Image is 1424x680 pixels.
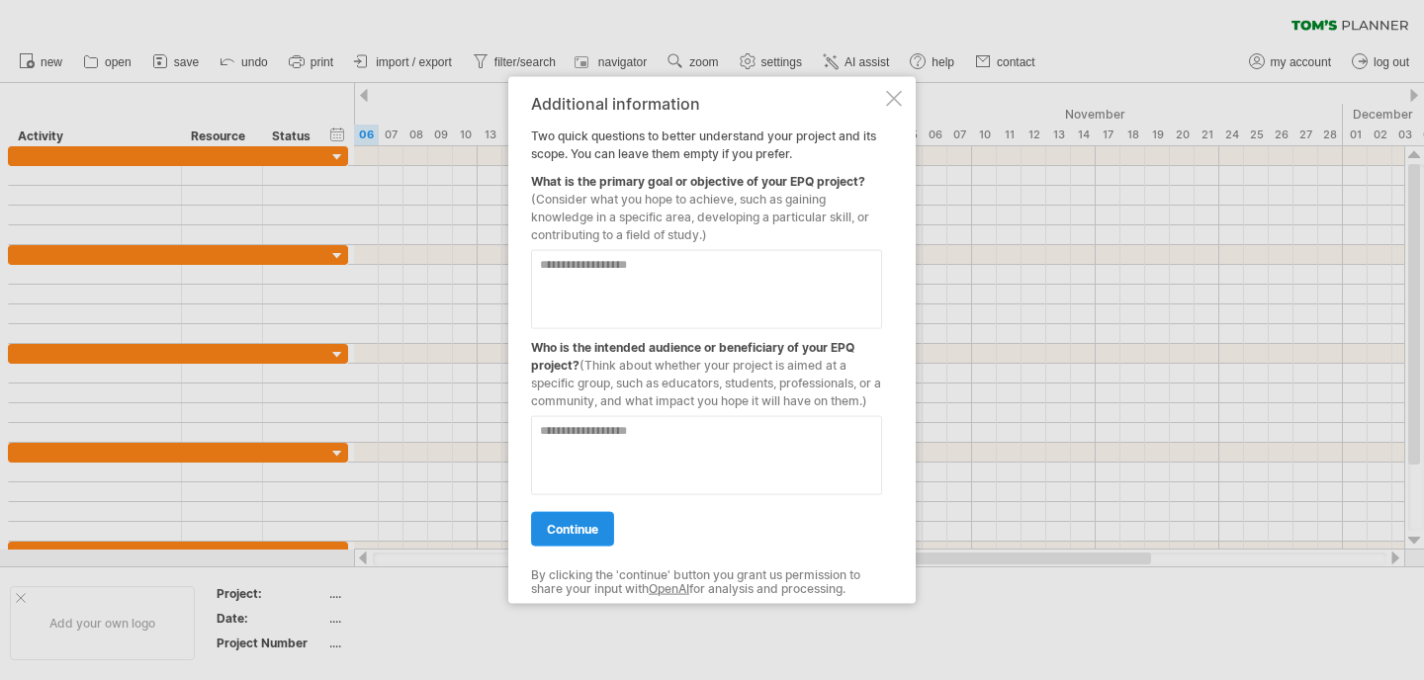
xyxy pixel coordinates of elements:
span: continue [547,522,598,537]
a: continue [531,512,614,547]
a: OpenAI [649,581,689,596]
div: Two quick questions to better understand your project and its scope. You can leave them empty if ... [531,95,882,586]
span: (Think about whether your project is aimed at a specific group, such as educators, students, prof... [531,358,881,408]
div: By clicking the 'continue' button you grant us permission to share your input with for analysis a... [531,568,882,597]
div: What is the primary goal or objective of your EPQ project? [531,163,882,244]
div: Additional information [531,95,882,113]
div: Who is the intended audience or beneficiary of your EPQ project? [531,329,882,410]
span: (Consider what you hope to achieve, such as gaining knowledge in a specific area, developing a pa... [531,192,869,242]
